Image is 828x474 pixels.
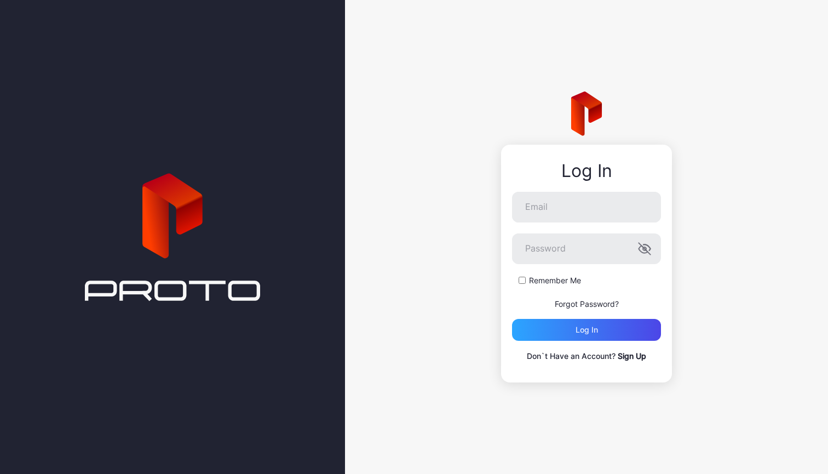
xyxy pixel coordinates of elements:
input: Password [512,233,661,264]
div: Log In [512,161,661,181]
input: Email [512,192,661,222]
label: Remember Me [529,275,581,286]
a: Sign Up [618,351,646,361]
button: Password [638,242,651,255]
div: Log in [576,325,598,334]
p: Don`t Have an Account? [512,350,661,363]
a: Forgot Password? [555,299,619,309]
button: Log in [512,319,661,341]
